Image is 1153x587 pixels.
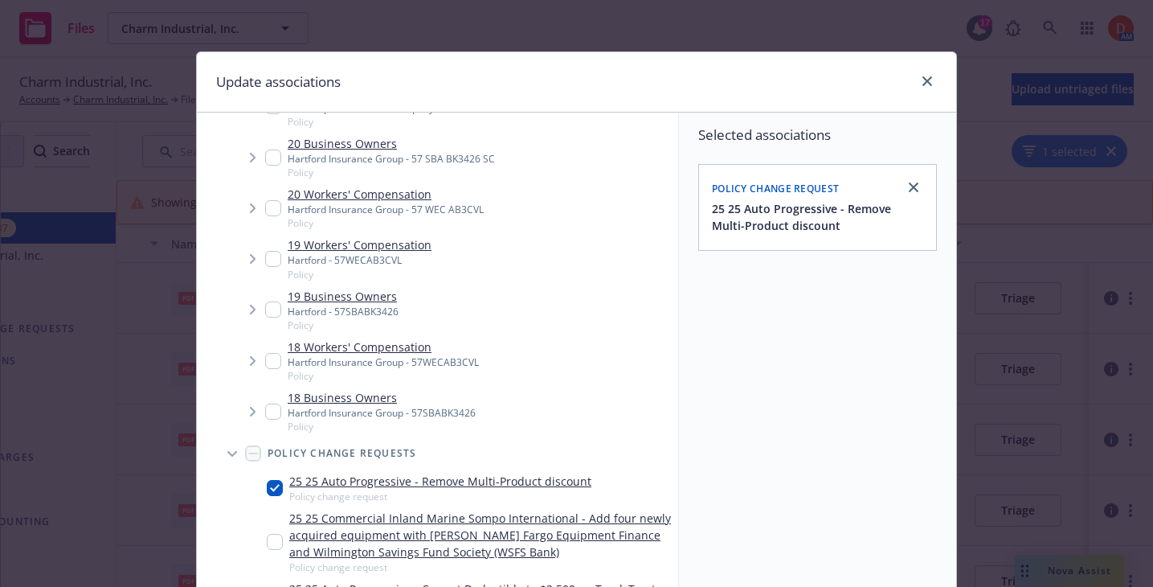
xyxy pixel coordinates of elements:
a: 18 Workers' Compensation [288,339,479,355]
span: Policy [288,115,521,129]
span: Policy [288,369,479,383]
span: Policy change request [289,490,591,503]
a: 25 25 Commercial Inland Marine Sompo International - Add four newly acquired equipment with [PERS... [289,510,672,560]
a: 20 Business Owners [288,135,495,152]
span: Policy [288,318,399,332]
a: close [918,72,937,91]
div: Hartford Insurance Group - 57 SBA BK3426 SC [288,152,495,166]
h1: Update associations [216,72,341,92]
div: Hartford - 57WECAB3CVL [288,253,431,267]
span: Policy [288,216,484,230]
a: 20 Workers' Compensation [288,186,484,203]
span: Selected associations [698,125,937,145]
div: Hartford Insurance Group - 57SBABK3426 [288,406,476,420]
button: 25 25 Auto Progressive - Remove Multi-Product discount [712,200,926,234]
span: Policy change requests [268,449,416,458]
a: 19 Workers' Compensation [288,236,431,253]
a: 25 25 Auto Progressive - Remove Multi-Product discount [289,473,591,490]
a: 18 Business Owners [288,389,476,406]
span: Policy [288,268,431,281]
a: 19 Business Owners [288,288,399,305]
div: Hartford - 57SBABK3426 [288,305,399,318]
div: Hartford Insurance Group - 57 WEC AB3CVL [288,203,484,216]
span: Policy [288,166,495,179]
a: close [904,178,923,197]
span: Policy [288,420,476,433]
span: Policy change request [712,182,839,195]
div: Hartford Insurance Group - 57WECAB3CVL [288,355,479,369]
span: Policy change request [289,560,672,574]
